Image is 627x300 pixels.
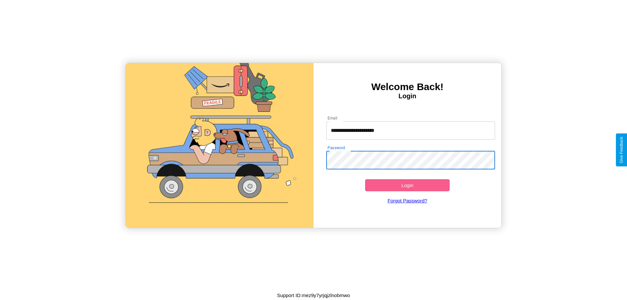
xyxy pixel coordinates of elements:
[126,63,313,228] img: gif
[328,115,338,121] label: Email
[328,145,345,150] label: Password
[365,179,450,191] button: Login
[619,137,624,163] div: Give Feedback
[313,92,501,100] h4: Login
[323,191,492,210] a: Forgot Password?
[313,81,501,92] h3: Welcome Back!
[277,291,350,300] p: Support ID: mez9y7yrjqjzlnobmwo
